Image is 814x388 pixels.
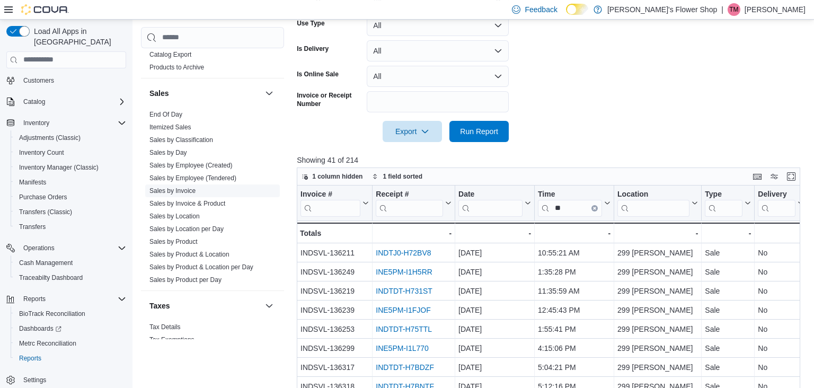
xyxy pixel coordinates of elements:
a: Sales by Product & Location [149,250,229,258]
div: No [758,304,804,316]
div: No [758,246,804,259]
a: Sales by Employee (Created) [149,161,233,169]
div: - [758,227,804,240]
a: Manifests [15,176,50,189]
label: Invoice or Receipt Number [297,91,362,108]
span: Catalog [23,98,45,106]
div: 12:45:43 PM [538,304,610,316]
div: Location [617,189,689,216]
button: Metrc Reconciliation [11,336,130,351]
button: Purchase Orders [11,190,130,205]
button: Reports [11,351,130,366]
a: INE5PM-I1H5RR [376,268,432,276]
button: Settings [2,372,130,387]
button: Manifests [11,175,130,190]
a: Itemized Sales [149,123,191,130]
span: Transfers [19,223,46,231]
button: Run Report [449,121,509,142]
button: Inventory [2,116,130,130]
div: INDSVL-136317 [300,361,369,374]
span: Run Report [460,126,498,137]
span: Reports [19,293,126,305]
div: Delivery [758,189,795,199]
button: Type [705,189,751,216]
span: Inventory [19,117,126,129]
a: INE5PM-I1FJOF [376,306,430,314]
div: [DATE] [458,342,531,355]
a: Tax Exemptions [149,336,194,343]
span: Purchase Orders [15,191,126,204]
span: Sales by Day [149,148,187,156]
span: Sales by Classification [149,135,213,144]
a: Settings [19,374,50,386]
button: Inventory Manager (Classic) [11,160,130,175]
button: Sales [149,87,261,98]
div: INDSVL-136299 [300,342,369,355]
button: Sales [263,86,276,99]
div: Thomas Morse [728,3,740,16]
button: BioTrack Reconciliation [11,306,130,321]
span: Operations [23,244,55,252]
div: Type [705,189,742,199]
button: Operations [2,241,130,255]
div: 4:15:06 PM [538,342,610,355]
span: Reports [15,352,126,365]
button: Clear input [591,205,598,211]
label: Is Online Sale [297,70,339,78]
span: Customers [19,74,126,87]
span: Sales by Employee (Tendered) [149,173,236,182]
span: 1 column hidden [312,172,362,181]
span: Transfers (Classic) [19,208,72,216]
span: Inventory [23,119,49,127]
a: Sales by Invoice & Product [149,199,225,207]
div: Time [538,189,602,216]
button: Catalog [19,95,49,108]
a: Catalog Export [149,50,191,58]
button: Location [617,189,698,216]
div: Sale [705,266,751,278]
div: Sale [705,304,751,316]
a: Traceabilty Dashboard [15,271,87,284]
span: Operations [19,242,126,254]
p: [PERSON_NAME]'s Flower Shop [607,3,717,16]
button: Receipt # [376,189,452,216]
span: Manifests [15,176,126,189]
button: Reports [2,292,130,306]
a: Sales by Product [149,237,198,245]
span: Load All Apps in [GEOGRAPHIC_DATA] [30,26,126,47]
input: Dark Mode [566,4,588,15]
button: Invoice # [300,189,369,216]
a: Sales by Classification [149,136,213,143]
p: [PERSON_NAME] [745,3,806,16]
span: Export [389,121,436,142]
span: Settings [19,373,126,386]
div: Products [141,48,284,77]
span: TM [729,3,738,16]
a: Sales by Product & Location per Day [149,263,253,270]
button: All [367,40,509,61]
button: TimeClear input [538,189,610,216]
div: [DATE] [458,361,531,374]
button: Adjustments (Classic) [11,130,130,145]
a: INDTDT-H75TTL [376,325,432,333]
a: Sales by Product per Day [149,276,222,283]
a: Products to Archive [149,63,204,70]
a: Reports [15,352,46,365]
div: No [758,361,804,374]
span: Catalog [19,95,126,108]
span: Sales by Product & Location per Day [149,262,253,271]
a: Inventory Manager (Classic) [15,161,103,174]
span: Inventory Count [19,148,64,157]
div: Receipt # [376,189,443,199]
span: Transfers (Classic) [15,206,126,218]
button: Reports [19,293,50,305]
div: 299 [PERSON_NAME] [617,285,698,297]
div: Location [617,189,689,199]
div: 10:55:21 AM [538,246,610,259]
div: - [538,227,610,240]
button: Inventory [19,117,54,129]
